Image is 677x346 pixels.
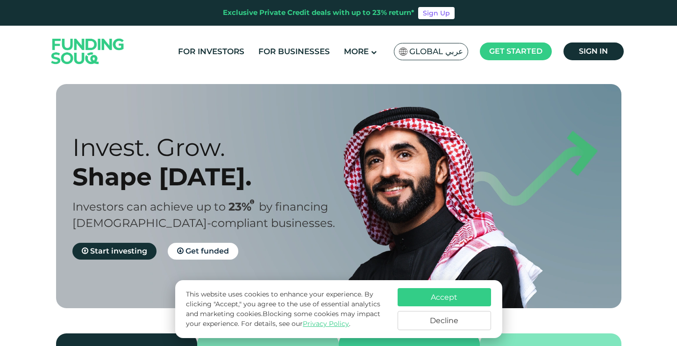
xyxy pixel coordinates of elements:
span: Global عربي [409,46,463,57]
span: Get funded [185,247,229,255]
div: Shape [DATE]. [72,162,355,191]
a: Privacy Policy [303,319,349,328]
span: Sign in [579,47,608,56]
div: Invest. Grow. [72,133,355,162]
span: Investors can achieve up to [72,200,226,213]
a: Get funded [168,243,238,260]
span: Start investing [90,247,147,255]
a: Sign Up [418,7,455,19]
span: Blocking some cookies may impact your experience. [186,310,380,328]
i: 23% IRR (expected) ~ 15% Net yield (expected) [250,199,254,205]
p: This website uses cookies to enhance your experience. By clicking "Accept," you agree to the use ... [186,290,388,329]
button: Accept [398,288,491,306]
a: Start investing [72,243,157,260]
img: SA Flag [399,48,407,56]
img: Logo [42,28,134,75]
span: Get started [489,47,542,56]
span: For details, see our . [241,319,350,328]
div: Exclusive Private Credit deals with up to 23% return* [223,7,414,18]
a: For Businesses [256,44,332,59]
span: 23% [228,200,259,213]
a: Sign in [563,42,624,60]
a: For Investors [176,44,247,59]
span: More [344,47,369,56]
button: Decline [398,311,491,330]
